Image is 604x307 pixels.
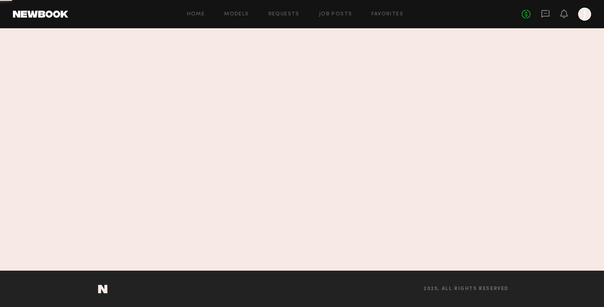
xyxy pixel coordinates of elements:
a: Models [224,12,249,17]
span: 2025, all rights reserved [424,286,509,292]
a: J [578,8,591,21]
a: Requests [268,12,300,17]
a: Home [187,12,205,17]
a: Job Posts [319,12,352,17]
a: Favorites [371,12,403,17]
